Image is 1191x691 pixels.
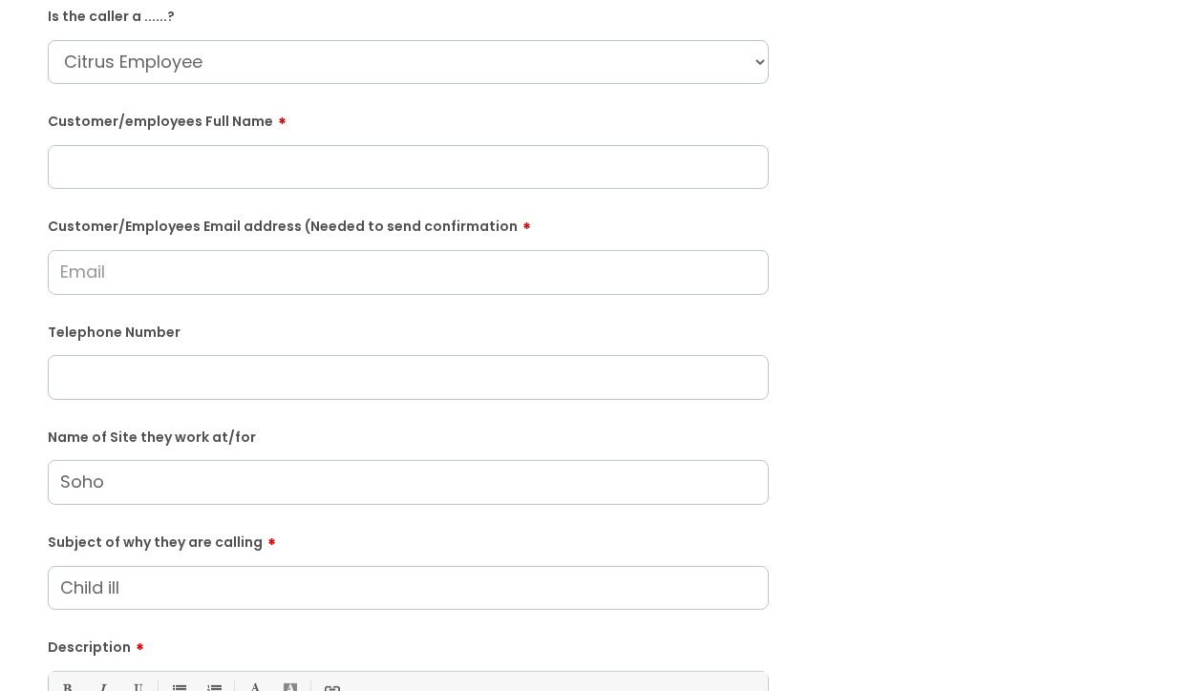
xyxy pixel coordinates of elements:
[48,528,769,551] label: Subject of why they are calling
[48,633,769,656] label: Description
[48,212,769,235] label: Customer/Employees Email address (Needed to send confirmation
[48,107,769,130] label: Customer/employees Full Name
[48,321,769,341] label: Telephone Number
[48,426,769,446] label: Name of Site they work at/for
[48,250,769,294] input: Email
[48,5,769,25] label: Is the caller a ......?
